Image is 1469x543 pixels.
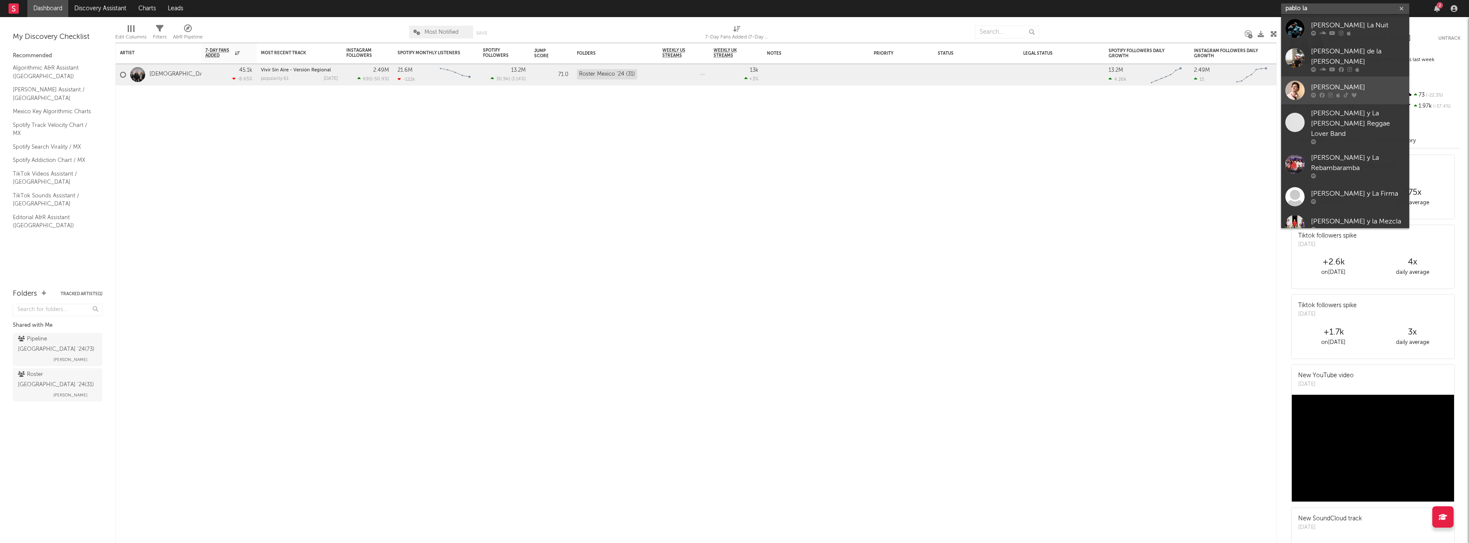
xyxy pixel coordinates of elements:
[1281,15,1409,42] a: [PERSON_NAME] La Nuit
[491,76,526,82] div: ( )
[13,333,102,366] a: Pipeline [GEOGRAPHIC_DATA] '24(73)[PERSON_NAME]
[120,50,184,56] div: Artist
[13,107,94,116] a: Mexico Key Algorithmic Charts
[1194,68,1210,73] div: 2.49M
[1438,34,1460,43] button: Untrack
[1232,64,1271,85] svg: Chart title
[261,76,289,81] div: popularity: 61
[424,29,459,35] span: Most Notified
[13,120,94,138] a: Spotify Track Velocity Chart / MX
[476,31,487,35] button: Save
[357,76,389,82] div: ( )
[346,48,376,58] div: Instagram Followers
[1281,149,1409,183] a: [PERSON_NAME] y La Rebambaramba
[496,77,509,82] span: 30.9k
[373,68,389,73] div: 2.49M
[372,77,388,82] span: -50.9 %
[1298,301,1357,310] div: Tiktok followers spike
[261,68,331,73] a: Vivir Sin Aire - Versión Regional
[1294,257,1373,267] div: +2.6k
[1404,90,1460,101] div: 73
[1194,76,1204,82] div: 15
[1373,198,1452,208] div: daily average
[1023,51,1079,56] div: Legal Status
[18,334,95,355] div: Pipeline [GEOGRAPHIC_DATA] '24 ( 73 )
[13,368,102,402] a: Roster [GEOGRAPHIC_DATA] '24(31)[PERSON_NAME]
[1298,310,1357,319] div: [DATE]
[261,68,338,73] div: Vivir Sin Aire - Versión Regional
[153,21,167,46] div: Filters
[1298,371,1354,380] div: New YouTube video
[744,76,758,82] div: +3 %
[1373,327,1452,338] div: 3 x
[13,85,94,103] a: [PERSON_NAME] Assistant / [GEOGRAPHIC_DATA]
[1373,188,1452,198] div: 275 x
[1311,189,1405,199] div: [PERSON_NAME] y La Firma
[205,48,233,58] span: 7-Day Fans Added
[18,370,95,390] div: Roster [GEOGRAPHIC_DATA] '24 ( 31 )
[1298,380,1354,389] div: [DATE]
[1373,257,1452,267] div: 4 x
[1311,47,1405,67] div: [PERSON_NAME] de la [PERSON_NAME]
[173,21,203,46] div: A&R Pipeline
[115,21,146,46] div: Edit Columns
[1281,42,1409,76] a: [PERSON_NAME] de la [PERSON_NAME]
[13,320,102,331] div: Shared with Me
[714,48,746,58] span: Weekly UK Streams
[1281,76,1409,104] a: [PERSON_NAME]
[13,191,94,208] a: TikTok Sounds Assistant / [GEOGRAPHIC_DATA]
[1298,514,1362,523] div: New SoundCloud track
[705,32,769,42] div: 7-Day Fans Added (7-Day Fans Added)
[1404,101,1460,112] div: 1.97k
[436,64,474,85] svg: Chart title
[1432,104,1451,109] span: -57.4 %
[13,142,94,152] a: Spotify Search Virality / MX
[705,21,769,46] div: 7-Day Fans Added (7-Day Fans Added)
[1311,82,1405,93] div: [PERSON_NAME]
[53,390,88,400] span: [PERSON_NAME]
[1281,3,1409,14] input: Search for artists
[534,48,556,59] div: Jump Score
[1434,5,1440,12] button: 2
[1298,523,1362,532] div: [DATE]
[232,76,252,82] div: -8.65 %
[1194,48,1258,59] div: Instagram Followers Daily Growth
[1281,183,1409,211] a: [PERSON_NAME] y La Firma
[53,355,88,365] span: [PERSON_NAME]
[149,71,212,78] a: [DEMOGRAPHIC_DATA]
[534,70,568,80] div: 71.0
[398,50,462,56] div: Spotify Monthly Listeners
[1294,327,1373,338] div: +1.7k
[1311,109,1405,139] div: [PERSON_NAME] y La [PERSON_NAME] Reggae Lover Band
[13,51,102,61] div: Recommended
[1437,2,1443,9] div: 2
[61,292,102,296] button: Tracked Artists(1)
[1109,76,1127,82] div: 4.26k
[1281,211,1409,238] a: [PERSON_NAME] y la Mezcla
[1298,241,1357,249] div: [DATE]
[1109,68,1123,73] div: 13.2M
[324,76,338,81] div: [DATE]
[1311,21,1405,31] div: [PERSON_NAME] La Nuit
[1311,217,1405,227] div: [PERSON_NAME] y la Mezcla
[173,32,203,42] div: A&R Pipeline
[577,51,641,56] div: Folders
[13,169,94,187] a: TikTok Videos Assistant / [GEOGRAPHIC_DATA]
[510,77,524,82] span: -3.14 %
[115,32,146,42] div: Edit Columns
[1425,93,1443,98] span: -22.3 %
[13,213,94,230] a: Editorial A&R Assistant ([GEOGRAPHIC_DATA])
[398,68,413,73] div: 21.6M
[750,68,758,73] div: 13k
[1298,232,1357,241] div: Tiktok followers spike
[1281,104,1409,149] a: [PERSON_NAME] y La [PERSON_NAME] Reggae Lover Band
[1147,64,1185,85] svg: Chart title
[975,26,1039,38] input: Search...
[13,289,37,299] div: Folders
[239,68,252,73] div: 45.1k
[153,32,167,42] div: Filters
[483,48,513,58] div: Spotify Followers
[767,51,852,56] div: Notes
[1311,153,1405,173] div: [PERSON_NAME] y La Rebambaramba
[13,156,94,165] a: Spotify Addiction Chart / MX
